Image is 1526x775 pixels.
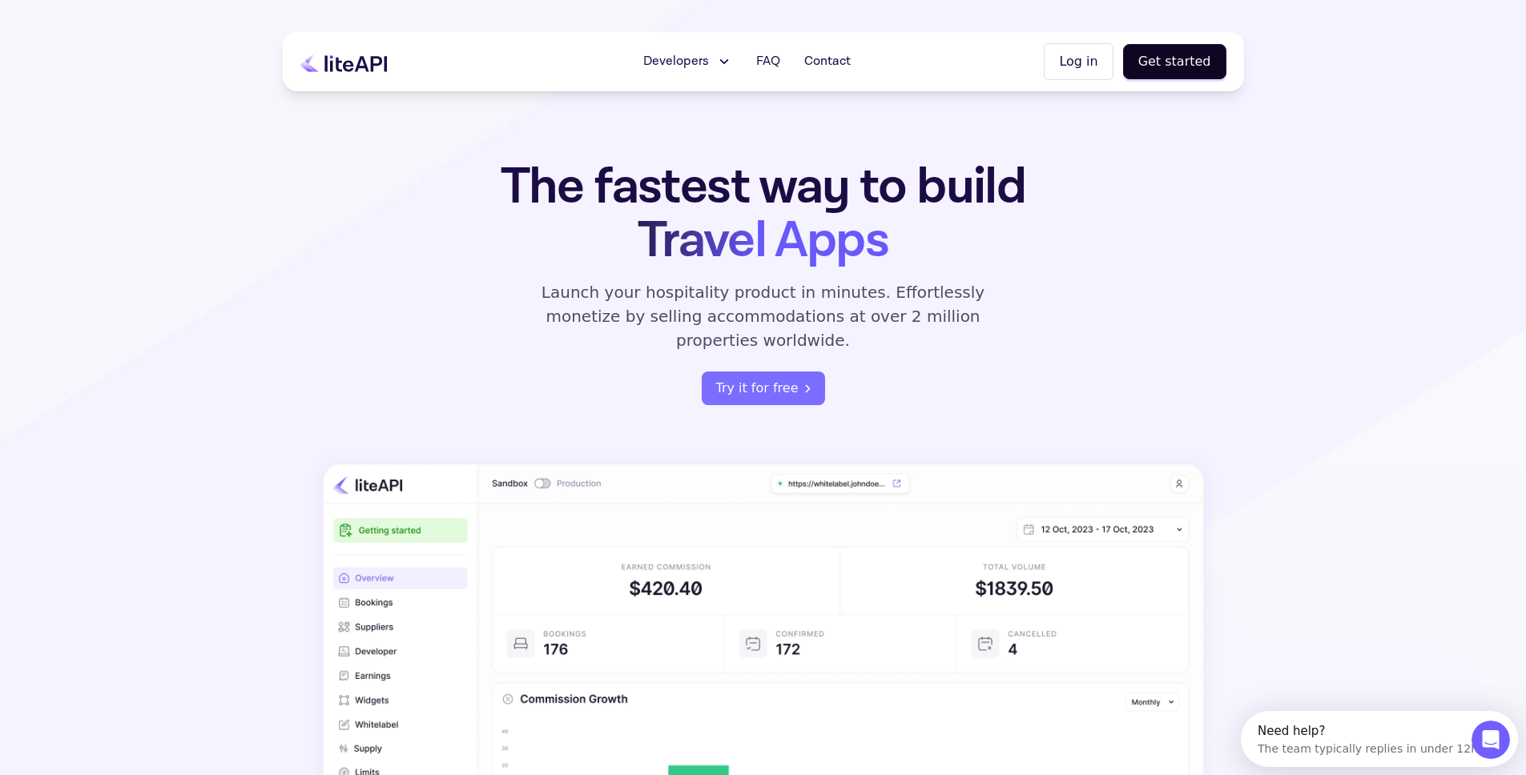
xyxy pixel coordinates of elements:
[1241,711,1518,767] iframe: Intercom live chat discovery launcher
[17,26,237,43] div: The team typically replies in under 12h
[702,371,825,405] a: register
[756,52,780,71] span: FAQ
[747,46,790,78] a: FAQ
[1044,43,1113,80] button: Log in
[795,46,860,78] a: Contact
[702,371,825,405] button: Try it for free
[638,207,888,274] span: Travel Apps
[804,52,851,71] span: Contact
[17,14,237,26] div: Need help?
[6,6,284,50] div: Open Intercom Messenger
[643,52,709,71] span: Developers
[1472,721,1510,759] iframe: Intercom live chat
[450,160,1077,267] h1: The fastest way to build
[1123,44,1226,79] button: Get started
[634,46,742,78] button: Developers
[523,280,1004,352] p: Launch your hospitality product in minutes. Effortlessly monetize by selling accommodations at ov...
